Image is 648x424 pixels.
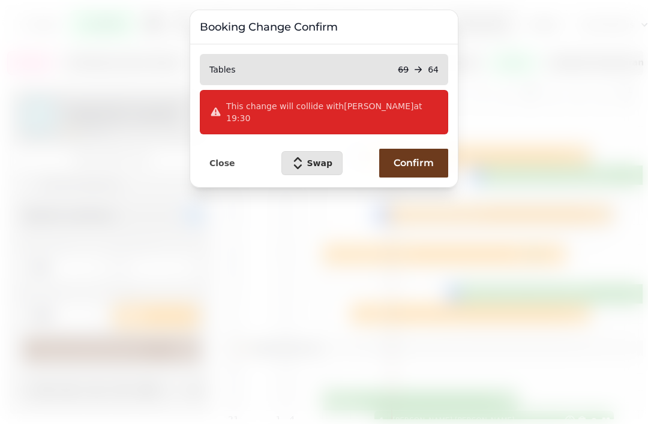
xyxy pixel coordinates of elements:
[307,159,333,167] span: Swap
[226,100,438,124] p: This change will collide with [PERSON_NAME] at 19:30
[379,149,448,178] button: Confirm
[209,159,235,167] span: Close
[428,64,439,76] p: 64
[398,64,409,76] p: 69
[281,151,343,175] button: Swap
[200,155,245,171] button: Close
[200,20,448,34] h3: Booking Change Confirm
[209,64,236,76] p: Tables
[394,158,434,168] span: Confirm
